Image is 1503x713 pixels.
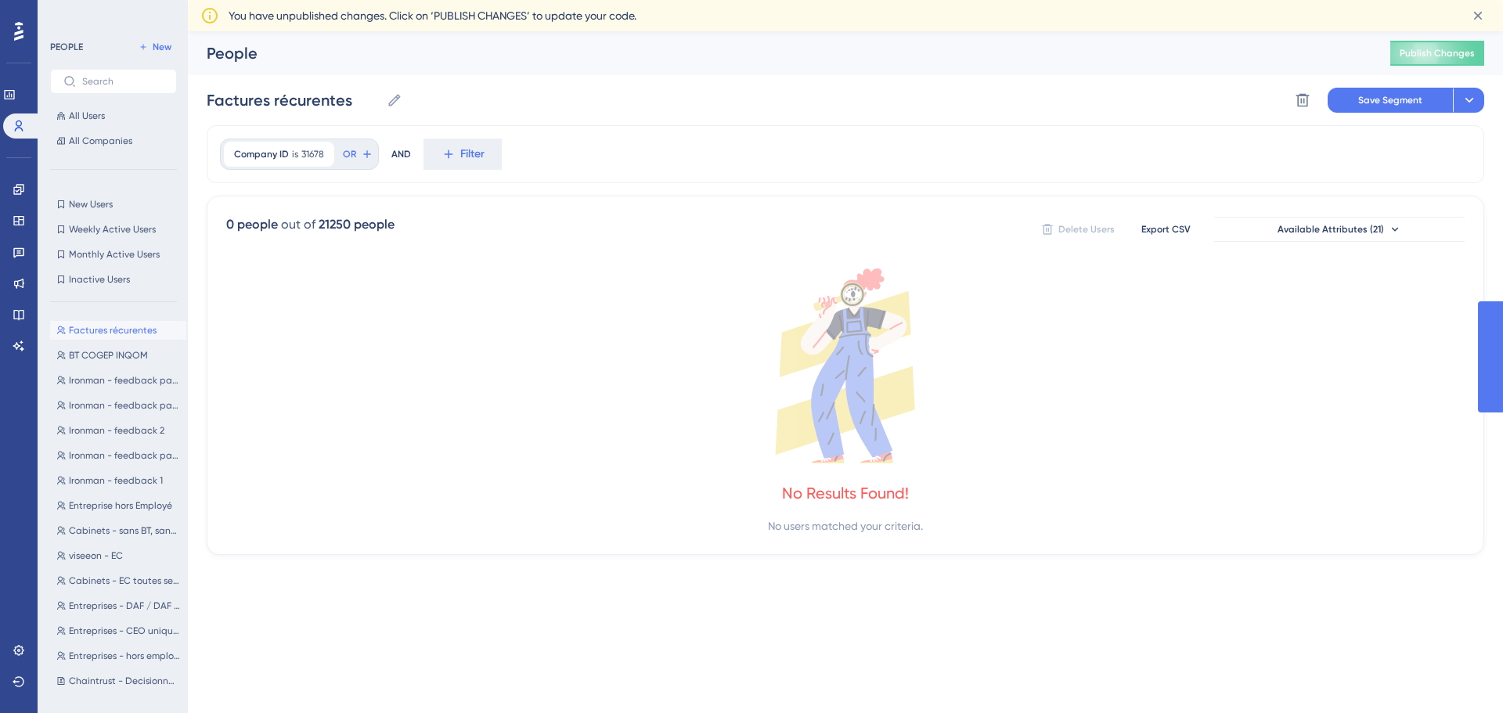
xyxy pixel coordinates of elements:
[69,273,130,286] span: Inactive Users
[69,399,180,412] span: Ironman - feedback part 3
[1358,94,1422,106] span: Save Segment
[50,646,186,665] button: Entreprises - hors employés
[207,42,1351,64] div: People
[50,270,177,289] button: Inactive Users
[1214,217,1465,242] button: Available Attributes (21)
[69,524,180,537] span: Cabinets - sans BT, sans COGEP
[69,499,172,512] span: Entreprise hors Employé
[1278,223,1384,236] span: Available Attributes (21)
[50,220,177,239] button: Weekly Active Users
[69,549,123,562] span: viseeon - EC
[460,145,485,164] span: Filter
[50,41,83,53] div: PEOPLE
[234,148,289,160] span: Company ID
[341,142,375,167] button: OR
[69,324,157,337] span: Factures récurentes
[343,148,356,160] span: OR
[50,245,177,264] button: Monthly Active Users
[391,139,411,170] div: AND
[50,106,177,125] button: All Users
[153,41,171,53] span: New
[1328,88,1453,113] button: Save Segment
[50,672,186,690] button: Chaintrust - Decisionnaires
[69,248,160,261] span: Monthly Active Users
[69,135,132,147] span: All Companies
[50,371,186,390] button: Ironman - feedback part 4
[301,148,324,160] span: 31678
[1437,651,1484,698] iframe: UserGuiding AI Assistant Launcher
[50,546,186,565] button: viseeon - EC
[69,675,180,687] span: Chaintrust - Decisionnaires
[1141,223,1191,236] span: Export CSV
[1126,217,1205,242] button: Export CSV
[424,139,502,170] button: Filter
[69,600,180,612] span: Entreprises - DAF / DAF lecteurs
[69,198,113,211] span: New Users
[207,89,380,111] input: Segment Name
[1400,47,1475,59] span: Publish Changes
[69,574,180,587] span: Cabinets - EC toutes segmentations confondues hors BT
[82,76,164,87] input: Search
[69,110,105,122] span: All Users
[1058,223,1115,236] span: Delete Users
[69,449,180,462] span: Ironman - feedback part 5
[69,349,148,362] span: BT COGEP INQOM
[69,223,156,236] span: Weekly Active Users
[69,424,164,437] span: Ironman - feedback 2
[50,571,186,590] button: Cabinets - EC toutes segmentations confondues hors BT
[50,321,186,340] button: Factures récurentes
[50,396,186,415] button: Ironman - feedback part 3
[50,421,186,440] button: Ironman - feedback 2
[50,471,186,490] button: Ironman - feedback 1
[768,517,923,535] div: No users matched your criteria.
[281,215,315,234] div: out of
[69,474,163,487] span: Ironman - feedback 1
[229,6,636,25] span: You have unpublished changes. Click on ‘PUBLISH CHANGES’ to update your code.
[50,195,177,214] button: New Users
[50,596,186,615] button: Entreprises - DAF / DAF lecteurs
[50,521,186,540] button: Cabinets - sans BT, sans COGEP
[1390,41,1484,66] button: Publish Changes
[226,215,278,234] div: 0 people
[782,482,909,504] div: No Results Found!
[50,621,186,640] button: Entreprises - CEO uniquement
[50,346,186,365] button: BT COGEP INQOM
[69,650,180,662] span: Entreprises - hors employés
[69,374,180,387] span: Ironman - feedback part 4
[133,38,177,56] button: New
[1039,217,1117,242] button: Delete Users
[50,496,186,515] button: Entreprise hors Employé
[292,148,298,160] span: is
[319,215,395,234] div: 21250 people
[50,446,186,465] button: Ironman - feedback part 5
[69,625,180,637] span: Entreprises - CEO uniquement
[50,131,177,150] button: All Companies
